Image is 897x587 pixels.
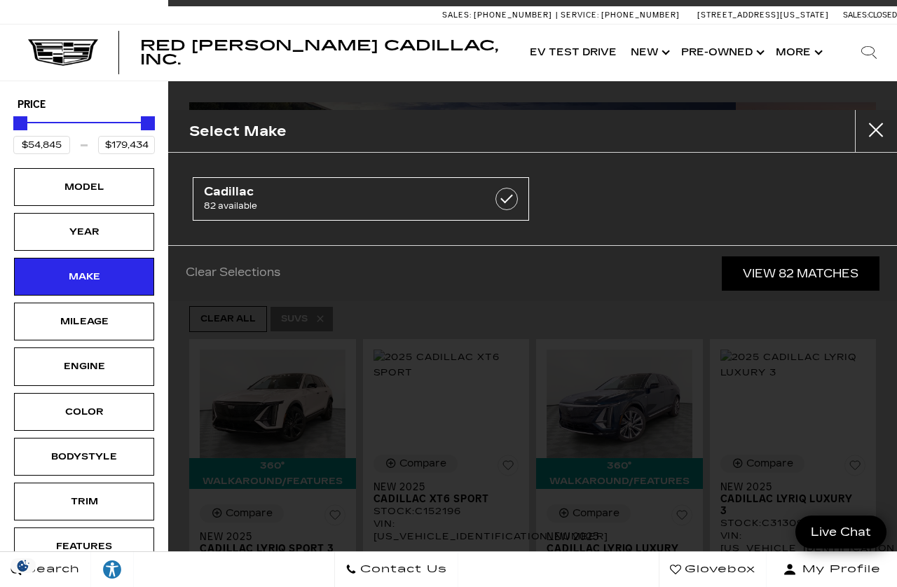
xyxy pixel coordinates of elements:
[442,11,472,20] span: Sales:
[13,136,70,154] input: Minimum
[204,185,471,199] span: Cadillac
[49,494,119,509] div: Trim
[98,136,155,154] input: Maximum
[14,438,154,476] div: BodystyleBodystyle
[843,11,868,20] span: Sales:
[49,359,119,374] div: Engine
[442,11,556,19] a: Sales: [PHONE_NUMBER]
[7,558,39,573] img: Opt-Out Icon
[659,552,767,587] a: Glovebox
[14,168,154,206] div: ModelModel
[49,224,119,240] div: Year
[14,213,154,251] div: YearYear
[49,404,119,420] div: Color
[795,516,886,548] a: Live Chat
[556,11,683,19] a: Service: [PHONE_NUMBER]
[22,560,80,579] span: Search
[474,11,552,20] span: [PHONE_NUMBER]
[91,559,133,580] div: Explore your accessibility options
[697,11,829,20] a: [STREET_ADDRESS][US_STATE]
[13,116,27,130] div: Minimum Price
[868,11,897,20] span: Closed
[14,347,154,385] div: EngineEngine
[804,524,878,540] span: Live Chat
[561,11,599,20] span: Service:
[14,527,154,565] div: FeaturesFeatures
[14,258,154,296] div: MakeMake
[49,539,119,554] div: Features
[140,37,498,68] span: Red [PERSON_NAME] Cadillac, Inc.
[49,314,119,329] div: Mileage
[334,552,458,587] a: Contact Us
[49,179,119,195] div: Model
[7,558,39,573] section: Click to Open Cookie Consent Modal
[797,560,881,579] span: My Profile
[140,39,509,67] a: Red [PERSON_NAME] Cadillac, Inc.
[49,449,119,464] div: Bodystyle
[204,199,471,213] span: 82 available
[18,99,151,111] h5: Price
[357,560,447,579] span: Contact Us
[767,552,897,587] button: Open user profile menu
[681,560,755,579] span: Glovebox
[601,11,680,20] span: [PHONE_NUMBER]
[14,303,154,340] div: MileageMileage
[722,256,879,291] a: View 82 Matches
[28,39,98,66] img: Cadillac Dark Logo with Cadillac White Text
[769,25,827,81] button: More
[624,25,674,81] a: New
[674,25,769,81] a: Pre-Owned
[855,110,897,152] button: close
[13,111,155,154] div: Price
[193,177,529,221] a: Cadillac82 available
[49,269,119,284] div: Make
[14,393,154,431] div: ColorColor
[186,265,280,282] a: Clear Selections
[91,552,134,587] a: Explore your accessibility options
[14,483,154,520] div: TrimTrim
[189,120,287,143] h2: Select Make
[523,25,624,81] a: EV Test Drive
[141,116,155,130] div: Maximum Price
